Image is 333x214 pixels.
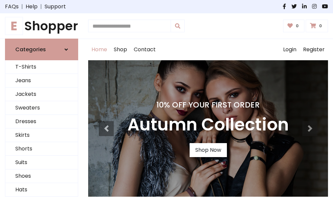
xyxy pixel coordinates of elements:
[280,39,300,60] a: Login
[5,39,78,60] a: Categories
[5,19,78,33] a: EShopper
[5,101,78,115] a: Sweaters
[5,74,78,88] a: Jeans
[19,3,26,11] span: |
[5,128,78,142] a: Skirts
[300,39,328,60] a: Register
[306,20,328,32] a: 0
[5,169,78,183] a: Shoes
[88,39,110,60] a: Home
[5,19,78,33] h1: Shopper
[5,60,78,74] a: T-Shirts
[127,100,289,109] h4: 10% Off Your First Order
[5,3,19,11] a: FAQs
[317,23,324,29] span: 0
[15,46,46,53] h6: Categories
[38,3,45,11] span: |
[5,17,23,35] span: E
[130,39,159,60] a: Contact
[5,183,78,197] a: Hats
[190,143,227,157] a: Shop Now
[5,88,78,101] a: Jackets
[127,115,289,135] h3: Autumn Collection
[283,20,305,32] a: 0
[110,39,130,60] a: Shop
[5,156,78,169] a: Suits
[5,142,78,156] a: Shorts
[5,115,78,128] a: Dresses
[294,23,300,29] span: 0
[26,3,38,11] a: Help
[45,3,66,11] a: Support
